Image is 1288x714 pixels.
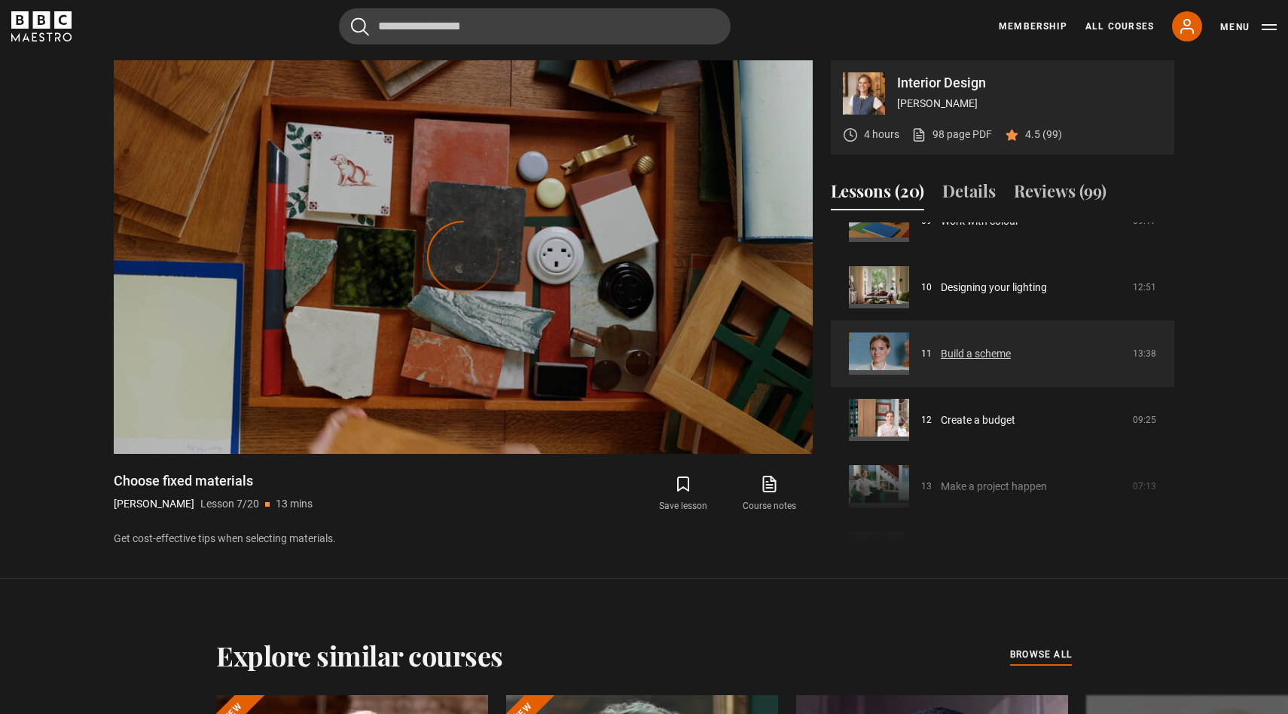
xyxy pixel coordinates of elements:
[941,213,1019,229] a: Work with colour
[897,96,1162,112] p: [PERSON_NAME]
[339,8,731,44] input: Search
[276,496,313,512] p: 13 mins
[351,17,369,36] button: Submit the search query
[864,127,899,142] p: 4 hours
[200,496,259,512] p: Lesson 7/20
[897,76,1162,90] p: Interior Design
[831,179,924,210] button: Lessons (20)
[1025,127,1062,142] p: 4.5 (99)
[941,412,1015,428] a: Create a budget
[941,280,1047,296] a: Designing your lighting
[114,531,813,547] p: Get cost-effective tips when selecting materials.
[11,11,72,41] svg: BBC Maestro
[114,60,813,454] video-js: Video Player
[727,472,813,516] a: Course notes
[999,20,1067,33] a: Membership
[1010,647,1072,662] span: browse all
[640,472,726,516] button: Save lesson
[216,639,503,671] h2: Explore similar courses
[1085,20,1154,33] a: All Courses
[1220,20,1277,35] button: Toggle navigation
[941,346,1011,362] a: Build a scheme
[942,179,996,210] button: Details
[1010,647,1072,663] a: browse all
[114,472,313,490] h1: Choose fixed materials
[911,127,992,142] a: 98 page PDF
[1014,179,1106,210] button: Reviews (99)
[114,496,194,512] p: [PERSON_NAME]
